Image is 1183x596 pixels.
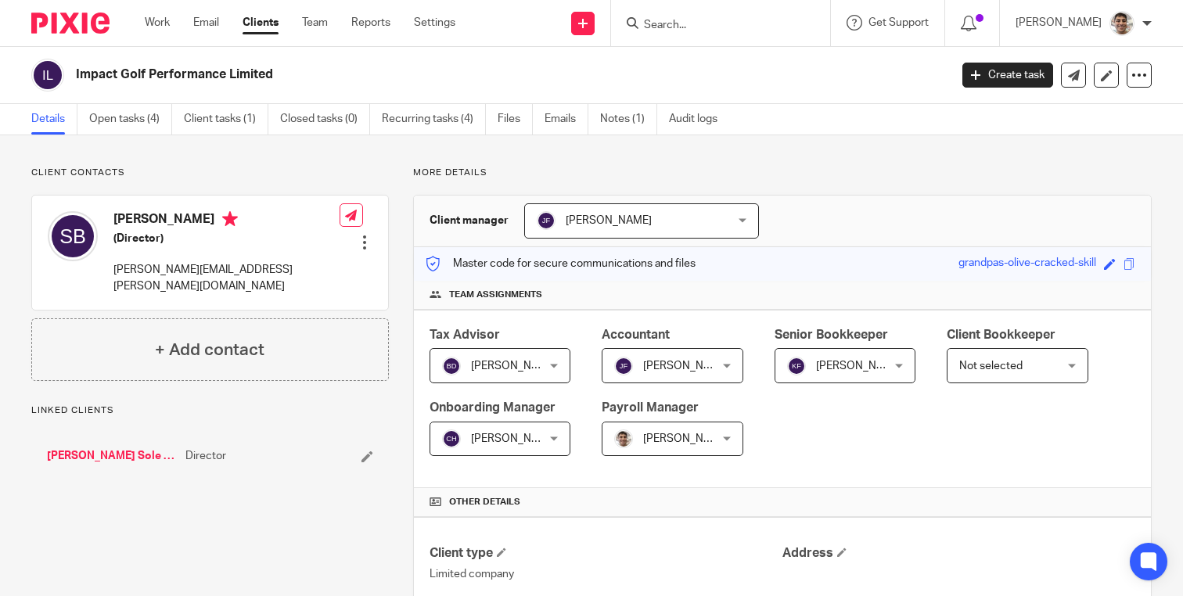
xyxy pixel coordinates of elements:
[430,566,782,582] p: Limited company
[959,361,1023,372] span: Not selected
[1016,15,1102,31] p: [PERSON_NAME]
[47,448,178,464] a: [PERSON_NAME] Sole Trader
[958,255,1096,273] div: grandpas-olive-cracked-skill
[442,429,461,448] img: svg%3E
[414,15,455,31] a: Settings
[31,167,389,179] p: Client contacts
[545,104,588,135] a: Emails
[602,329,670,341] span: Accountant
[782,545,1135,562] h4: Address
[430,213,509,228] h3: Client manager
[302,15,328,31] a: Team
[868,17,929,28] span: Get Support
[413,167,1152,179] p: More details
[145,15,170,31] a: Work
[222,211,238,227] i: Primary
[89,104,172,135] a: Open tasks (4)
[643,361,729,372] span: [PERSON_NAME]
[471,433,557,444] span: [PERSON_NAME]
[430,401,556,414] span: Onboarding Manager
[669,104,729,135] a: Audit logs
[76,66,766,83] h2: Impact Golf Performance Limited
[537,211,556,230] img: svg%3E
[31,104,77,135] a: Details
[351,15,390,31] a: Reports
[31,59,64,92] img: svg%3E
[449,289,542,301] span: Team assignments
[775,329,888,341] span: Senior Bookkeeper
[642,19,783,33] input: Search
[600,104,657,135] a: Notes (1)
[193,15,219,31] a: Email
[155,338,264,362] h4: + Add contact
[602,401,699,414] span: Payroll Manager
[31,13,110,34] img: Pixie
[426,256,696,271] p: Master code for secure communications and files
[430,329,500,341] span: Tax Advisor
[947,329,1055,341] span: Client Bookkeeper
[113,262,340,294] p: [PERSON_NAME][EMAIL_ADDRESS][PERSON_NAME][DOMAIN_NAME]
[243,15,279,31] a: Clients
[31,404,389,417] p: Linked clients
[614,357,633,375] img: svg%3E
[185,448,226,464] span: Director
[962,63,1053,88] a: Create task
[430,545,782,562] h4: Client type
[1109,11,1134,36] img: PXL_20240409_141816916.jpg
[498,104,533,135] a: Files
[614,429,633,448] img: PXL_20240409_141816916.jpg
[184,104,268,135] a: Client tasks (1)
[449,496,520,508] span: Other details
[566,215,652,226] span: [PERSON_NAME]
[48,211,98,261] img: svg%3E
[442,357,461,375] img: svg%3E
[471,361,557,372] span: [PERSON_NAME]
[787,357,806,375] img: svg%3E
[113,231,340,246] h5: (Director)
[816,361,902,372] span: [PERSON_NAME]
[280,104,370,135] a: Closed tasks (0)
[643,433,729,444] span: [PERSON_NAME]
[382,104,486,135] a: Recurring tasks (4)
[113,211,340,231] h4: [PERSON_NAME]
